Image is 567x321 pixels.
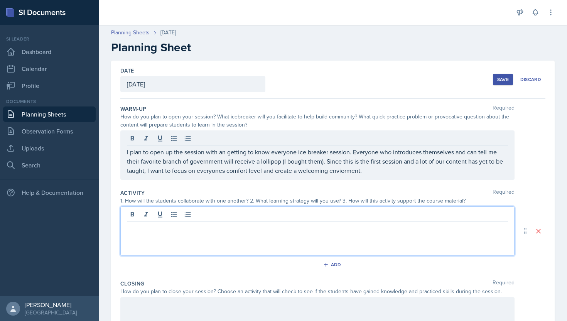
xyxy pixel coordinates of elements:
[493,105,515,113] span: Required
[516,74,545,85] button: Discard
[493,74,513,85] button: Save
[3,61,96,76] a: Calendar
[3,123,96,139] a: Observation Forms
[3,78,96,93] a: Profile
[111,29,150,37] a: Planning Sheets
[120,197,515,205] div: 1. How will the students collaborate with one another? 2. What learning strategy will you use? 3....
[493,189,515,197] span: Required
[3,140,96,156] a: Uploads
[120,280,144,287] label: Closing
[120,67,134,74] label: Date
[120,189,145,197] label: Activity
[3,157,96,173] a: Search
[321,259,346,270] button: Add
[120,105,146,113] label: Warm-Up
[25,301,77,309] div: [PERSON_NAME]
[520,76,541,83] div: Discard
[325,262,341,268] div: Add
[493,280,515,287] span: Required
[120,287,515,296] div: How do you plan to close your session? Choose an activity that will check to see if the students ...
[25,309,77,316] div: [GEOGRAPHIC_DATA]
[3,35,96,42] div: Si leader
[3,185,96,200] div: Help & Documentation
[160,29,176,37] div: [DATE]
[3,106,96,122] a: Planning Sheets
[3,98,96,105] div: Documents
[3,44,96,59] a: Dashboard
[127,147,508,175] p: I plan to open up the session with an getting to know everyone ice breaker session. Everyone who ...
[497,76,509,83] div: Save
[111,41,555,54] h2: Planning Sheet
[120,113,515,129] div: How do you plan to open your session? What icebreaker will you facilitate to help build community...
